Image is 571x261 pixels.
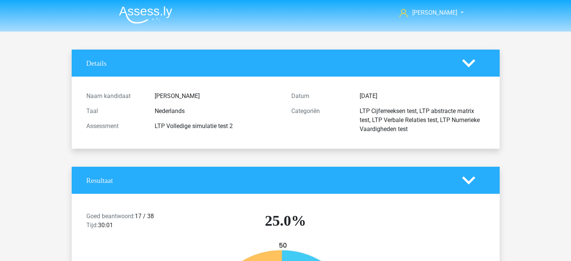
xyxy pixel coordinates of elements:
[412,9,457,16] span: [PERSON_NAME]
[396,8,458,17] a: [PERSON_NAME]
[149,107,286,116] div: Nederlands
[286,92,354,101] div: Datum
[149,122,286,131] div: LTP Volledige simulatie test 2
[86,213,135,220] span: Goed beantwoord:
[81,212,183,233] div: 17 / 38 30:01
[86,59,451,68] h4: Details
[286,107,354,134] div: Categoriën
[86,222,98,229] span: Tijd:
[81,122,149,131] div: Assessment
[354,92,491,101] div: [DATE]
[86,176,451,185] h4: Resultaat
[119,6,172,24] img: Assessly
[81,92,149,101] div: Naam kandidaat
[81,107,149,116] div: Taal
[149,92,286,101] div: [PERSON_NAME]
[354,107,491,134] div: LTP Cijferreeksen test, LTP abstracte matrix test, LTP Verbale Relaties test, LTP Numerieke Vaard...
[189,212,383,230] h2: 25.0%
